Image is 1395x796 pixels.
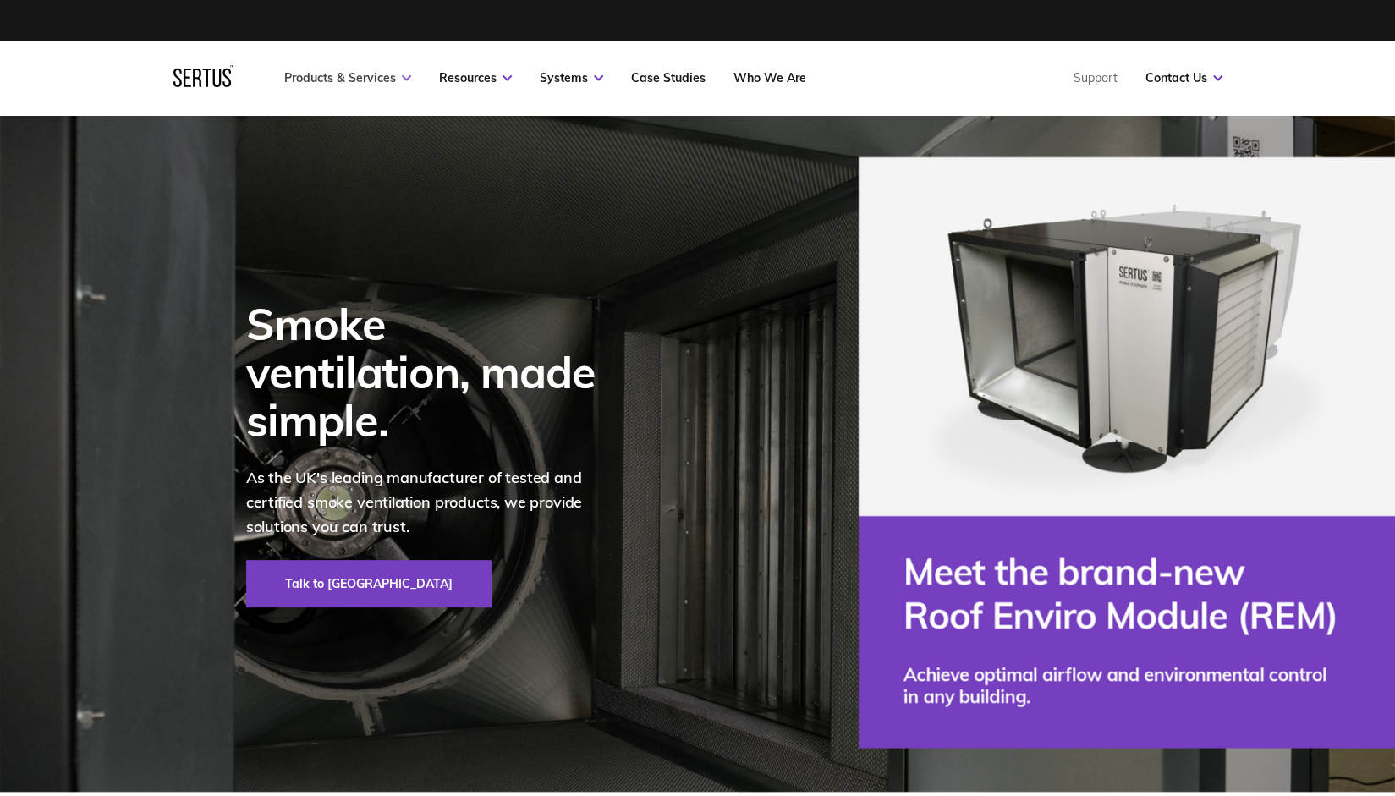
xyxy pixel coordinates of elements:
[246,299,618,445] div: Smoke ventilation, made simple.
[246,466,618,539] p: As the UK's leading manufacturer of tested and certified smoke ventilation products, we provide s...
[733,70,806,85] a: Who We Are
[1074,70,1118,85] a: Support
[284,70,411,85] a: Products & Services
[1145,70,1222,85] a: Contact Us
[631,70,706,85] a: Case Studies
[246,560,492,607] a: Talk to [GEOGRAPHIC_DATA]
[439,70,512,85] a: Resources
[540,70,603,85] a: Systems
